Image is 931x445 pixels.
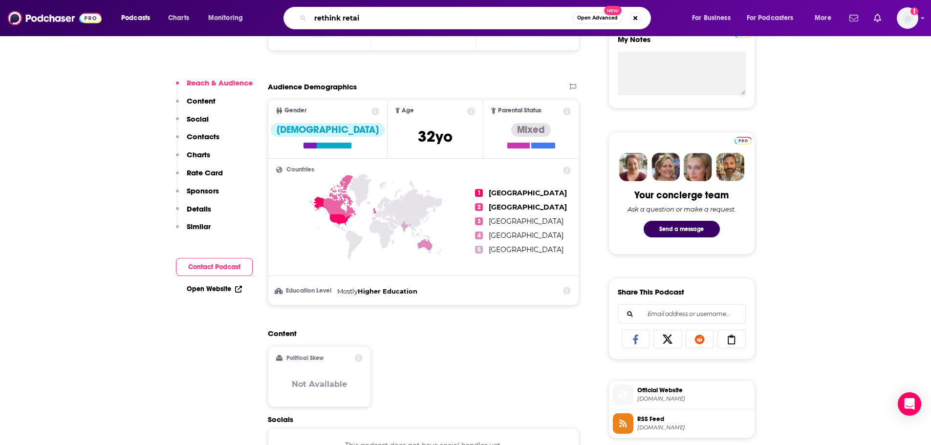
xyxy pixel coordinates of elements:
span: 32 yo [418,127,453,146]
p: Rate Card [187,168,223,177]
span: anchor.fm [637,424,751,431]
p: Details [187,204,211,213]
img: User Profile [897,7,918,29]
button: open menu [201,10,256,26]
button: Send a message [644,221,720,237]
div: Your concierge team [634,189,729,201]
button: Similar [176,222,211,240]
span: 1 [475,189,483,197]
button: Contact Podcast [176,258,253,276]
h2: Political Skew [286,355,324,361]
p: Content [187,96,216,106]
span: For Podcasters [747,11,794,25]
button: open menu [740,10,808,26]
div: [DEMOGRAPHIC_DATA] [271,123,385,137]
p: Contacts [187,132,219,141]
p: Similar [187,222,211,231]
button: Details [176,204,211,222]
button: Show profile menu [897,7,918,29]
span: Age [402,107,414,114]
button: Contacts [176,132,219,150]
span: More [815,11,831,25]
span: themoonhub.com [637,395,751,403]
div: Mixed [511,123,551,137]
span: [GEOGRAPHIC_DATA] [489,245,563,254]
span: [GEOGRAPHIC_DATA] [489,189,567,197]
span: 3 [475,217,483,225]
span: Countries [286,167,314,173]
button: open menu [685,10,743,26]
button: Open AdvancedNew [573,12,622,24]
h3: Share This Podcast [618,287,684,297]
a: Open Website [187,285,242,293]
button: Content [176,96,216,114]
span: Open Advanced [577,16,618,21]
svg: Add a profile image [910,7,918,15]
a: Pro website [735,135,752,145]
button: Charts [176,150,210,168]
a: Charts [162,10,195,26]
img: Sydney Profile [619,153,648,181]
span: 4 [475,232,483,239]
a: Copy Link [717,330,746,348]
input: Search podcasts, credits, & more... [310,10,573,26]
a: Official Website[DOMAIN_NAME] [613,384,751,405]
a: RSS Feed[DOMAIN_NAME] [613,413,751,434]
span: Parental Status [498,107,541,114]
p: Charts [187,150,210,159]
span: [GEOGRAPHIC_DATA] [489,203,567,212]
button: Social [176,114,209,132]
div: Search followers [618,304,746,324]
p: Social [187,114,209,124]
img: Podchaser Pro [735,137,752,145]
span: Higher Education [358,287,417,295]
span: Monitoring [208,11,243,25]
button: Reach & Audience [176,78,253,96]
label: My Notes [618,35,746,52]
span: [GEOGRAPHIC_DATA] [489,231,563,240]
a: Show notifications dropdown [870,10,885,26]
div: Open Intercom Messenger [898,392,921,416]
a: Share on Reddit [686,330,714,348]
h3: Education Level [276,288,333,294]
button: Sponsors [176,186,219,204]
span: Logged in as KaitlynEsposito [897,7,918,29]
button: Rate Card [176,168,223,186]
a: Share on Facebook [622,330,650,348]
img: Jules Profile [684,153,712,181]
span: Mostly [337,287,358,295]
span: New [604,6,622,15]
img: Barbara Profile [651,153,680,181]
span: RSS Feed [637,415,751,424]
img: Jon Profile [716,153,744,181]
span: Charts [168,11,189,25]
span: Podcasts [121,11,150,25]
button: open menu [808,10,844,26]
h2: Socials [268,415,580,424]
span: For Business [692,11,731,25]
div: Search podcasts, credits, & more... [293,7,660,29]
span: 2 [475,203,483,211]
h2: Content [268,329,572,338]
span: [GEOGRAPHIC_DATA] [489,217,563,226]
a: Show notifications dropdown [845,10,862,26]
h3: Not Available [292,380,347,389]
h2: Audience Demographics [268,82,357,91]
a: Share on X/Twitter [653,330,682,348]
p: Sponsors [187,186,219,195]
input: Email address or username... [626,305,737,323]
span: Gender [284,107,306,114]
span: Official Website [637,386,751,395]
span: 5 [475,246,483,254]
div: Ask a question or make a request. [628,205,736,213]
button: open menu [114,10,163,26]
img: Podchaser - Follow, Share and Rate Podcasts [8,9,102,27]
p: Reach & Audience [187,78,253,87]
